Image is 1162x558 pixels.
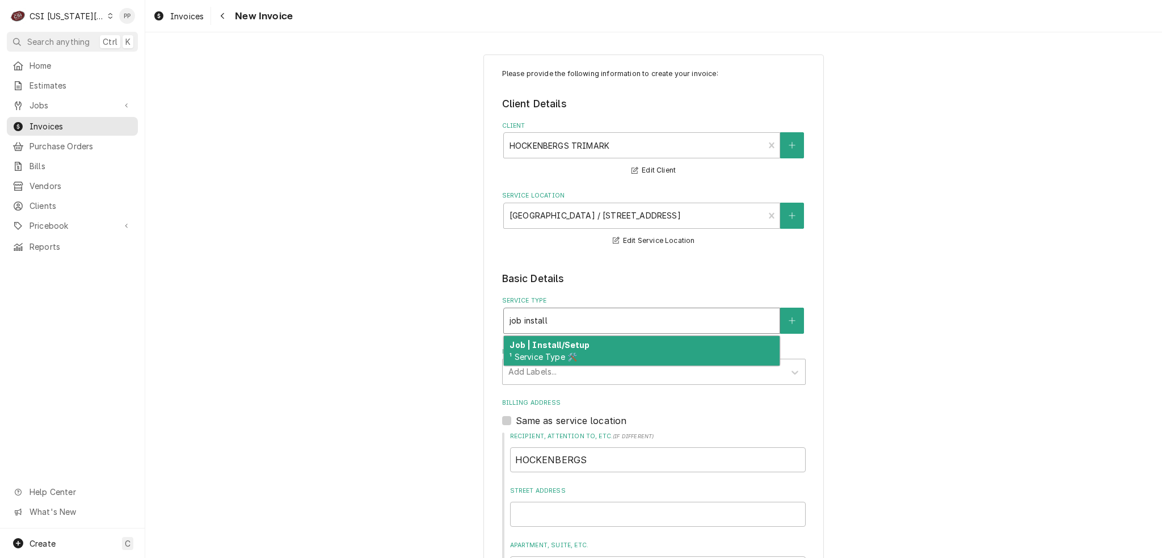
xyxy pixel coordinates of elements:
[780,203,804,229] button: Create New Location
[30,79,132,91] span: Estimates
[30,200,132,212] span: Clients
[502,398,806,408] label: Billing Address
[231,9,293,24] span: New Invoice
[7,483,138,501] a: Go to Help Center
[7,56,138,75] a: Home
[789,212,795,220] svg: Create New Location
[125,538,130,549] span: C
[630,163,677,178] button: Edit Client
[516,414,627,427] label: Same as service location
[502,97,806,111] legend: Client Details
[7,157,138,175] a: Bills
[510,541,806,550] label: Apartment, Suite, etc.
[502,347,806,356] label: Labels
[611,234,697,248] button: Edit Service Location
[789,317,795,325] svg: Create New Service
[502,347,806,384] div: Labels
[30,10,104,22] div: CSI [US_STATE][GEOGRAPHIC_DATA]
[510,432,806,441] label: Recipient, Attention To, etc.
[613,433,654,439] span: ( if different )
[170,10,204,22] span: Invoices
[7,96,138,115] a: Go to Jobs
[510,486,806,496] label: Street Address
[30,140,132,152] span: Purchase Orders
[7,32,138,52] button: Search anythingCtrlK
[502,296,806,305] label: Service Type
[103,36,117,48] span: Ctrl
[7,502,138,521] a: Go to What's New
[119,8,135,24] div: PP
[30,99,115,111] span: Jobs
[30,486,131,498] span: Help Center
[7,216,138,235] a: Go to Pricebook
[502,69,806,79] p: Please provide the following information to create your invoice:
[510,340,590,350] strong: Job | Install/Setup
[30,60,132,72] span: Home
[10,8,26,24] div: C
[502,271,806,286] legend: Basic Details
[213,7,231,25] button: Navigate back
[502,191,806,247] div: Service Location
[27,36,90,48] span: Search anything
[10,8,26,24] div: CSI Kansas City's Avatar
[30,180,132,192] span: Vendors
[30,506,131,518] span: What's New
[30,220,115,232] span: Pricebook
[780,132,804,158] button: Create New Client
[7,237,138,256] a: Reports
[502,121,806,131] label: Client
[510,486,806,527] div: Street Address
[780,308,804,334] button: Create New Service
[510,432,806,472] div: Recipient, Attention To, etc.
[7,137,138,156] a: Purchase Orders
[30,120,132,132] span: Invoices
[30,160,132,172] span: Bills
[149,7,208,26] a: Invoices
[510,352,577,362] span: ¹ Service Type 🛠️
[7,76,138,95] a: Estimates
[119,8,135,24] div: Philip Potter's Avatar
[502,121,806,178] div: Client
[502,191,806,200] label: Service Location
[30,539,56,548] span: Create
[7,117,138,136] a: Invoices
[502,296,806,333] div: Service Type
[30,241,132,253] span: Reports
[789,141,795,149] svg: Create New Client
[7,196,138,215] a: Clients
[7,177,138,195] a: Vendors
[125,36,130,48] span: K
